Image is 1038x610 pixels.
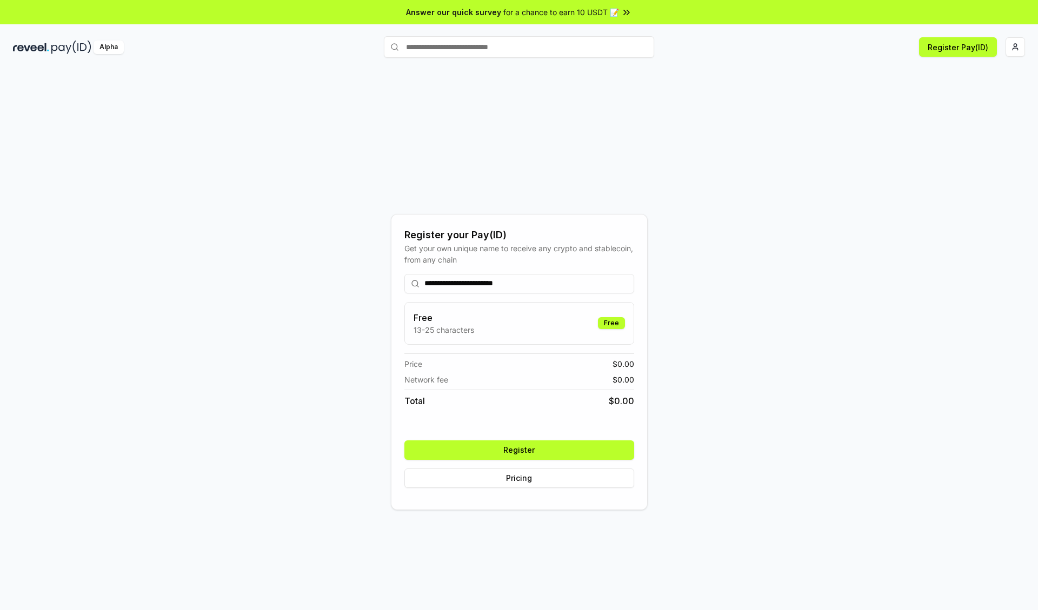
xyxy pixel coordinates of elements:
[13,41,49,54] img: reveel_dark
[503,6,619,18] span: for a chance to earn 10 USDT 📝
[404,468,634,488] button: Pricing
[613,374,634,385] span: $ 0.00
[613,358,634,370] span: $ 0.00
[404,394,425,407] span: Total
[51,41,91,54] img: pay_id
[919,37,997,57] button: Register Pay(ID)
[406,6,501,18] span: Answer our quick survey
[404,440,634,460] button: Register
[404,243,634,265] div: Get your own unique name to receive any crypto and stablecoin, from any chain
[414,324,474,336] p: 13-25 characters
[609,394,634,407] span: $ 0.00
[404,227,634,243] div: Register your Pay(ID)
[404,374,448,385] span: Network fee
[598,317,625,329] div: Free
[94,41,124,54] div: Alpha
[414,311,474,324] h3: Free
[404,358,422,370] span: Price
